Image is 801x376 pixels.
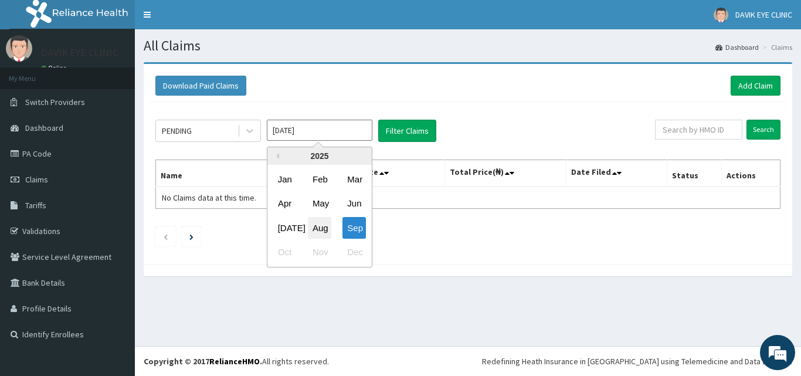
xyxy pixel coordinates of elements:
p: DAVIK EYE CLINIC [41,48,118,58]
div: Choose June 2025 [342,193,366,215]
span: No Claims data at this time. [162,192,256,203]
button: Previous Year [273,153,279,159]
div: Choose September 2025 [342,217,366,239]
span: Switch Providers [25,97,85,107]
input: Select Month and Year [267,120,372,141]
div: Choose January 2025 [273,168,297,190]
div: Choose July 2025 [273,217,297,239]
input: Search by HMO ID [655,120,742,140]
a: RelianceHMO [209,356,260,367]
button: Download Paid Claims [155,76,246,96]
a: Next page [189,231,194,242]
li: Claims [760,42,792,52]
img: User Image [714,8,728,22]
div: Choose February 2025 [308,168,331,190]
th: Date Filed [566,160,667,187]
th: Total Price(₦) [444,160,566,187]
input: Search [746,120,780,140]
footer: All rights reserved. [135,346,801,376]
a: Previous page [163,231,168,242]
a: Online [41,64,69,72]
a: Add Claim [731,76,780,96]
div: 2025 [267,147,372,165]
span: Tariffs [25,200,46,211]
span: Claims [25,174,48,185]
div: month 2025-09 [267,167,372,265]
div: Choose August 2025 [308,217,331,239]
div: Choose March 2025 [342,168,366,190]
img: User Image [6,35,32,62]
a: Dashboard [715,42,759,52]
th: Status [667,160,722,187]
button: Filter Claims [378,120,436,142]
div: PENDING [162,125,192,137]
span: DAVIK EYE CLINIC [735,9,792,20]
h1: All Claims [144,38,792,53]
th: Actions [721,160,780,187]
div: Redefining Heath Insurance in [GEOGRAPHIC_DATA] using Telemedicine and Data Science! [482,355,792,367]
div: Choose April 2025 [273,193,297,215]
span: Dashboard [25,123,63,133]
div: Choose May 2025 [308,193,331,215]
strong: Copyright © 2017 . [144,356,262,367]
th: Name [156,160,313,187]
